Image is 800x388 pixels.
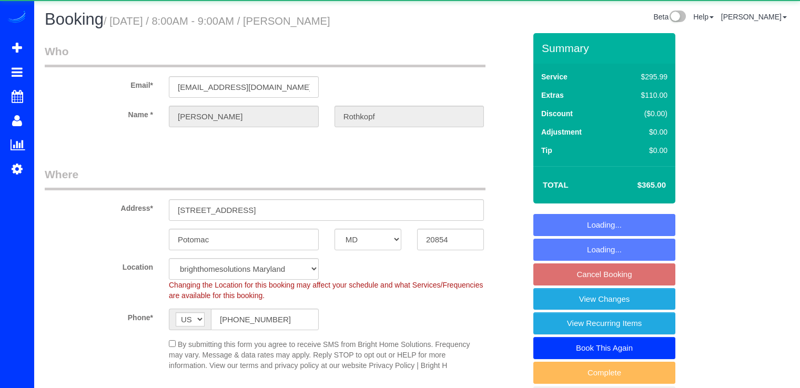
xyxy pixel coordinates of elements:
[533,337,675,359] a: Book This Again
[606,181,666,190] h4: $365.00
[693,13,714,21] a: Help
[104,15,330,27] small: / [DATE] / 8:00AM - 9:00AM / [PERSON_NAME]
[211,309,319,330] input: Phone*
[335,106,484,127] input: Last Name*
[543,180,569,189] strong: Total
[619,72,667,82] div: $295.99
[169,76,319,98] input: Email*
[619,90,667,100] div: $110.00
[37,258,161,272] label: Location
[542,42,670,54] h3: Summary
[541,90,564,100] label: Extras
[6,11,27,25] img: Automaid Logo
[541,145,552,156] label: Tip
[541,127,582,137] label: Adjustment
[37,76,161,90] label: Email*
[653,13,686,21] a: Beta
[169,106,319,127] input: First Name*
[619,145,667,156] div: $0.00
[417,229,484,250] input: Zip Code*
[533,312,675,334] a: View Recurring Items
[45,10,104,28] span: Booking
[169,281,483,300] span: Changing the Location for this booking may affect your schedule and what Services/Frequencies are...
[669,11,686,24] img: New interface
[45,167,485,190] legend: Where
[37,309,161,323] label: Phone*
[37,106,161,120] label: Name *
[541,72,568,82] label: Service
[45,44,485,67] legend: Who
[619,127,667,137] div: $0.00
[619,108,667,119] div: ($0.00)
[37,199,161,213] label: Address*
[533,288,675,310] a: View Changes
[169,229,319,250] input: City*
[169,340,470,370] span: By submitting this form you agree to receive SMS from Bright Home Solutions. Frequency may vary. ...
[541,108,573,119] label: Discount
[721,13,787,21] a: [PERSON_NAME]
